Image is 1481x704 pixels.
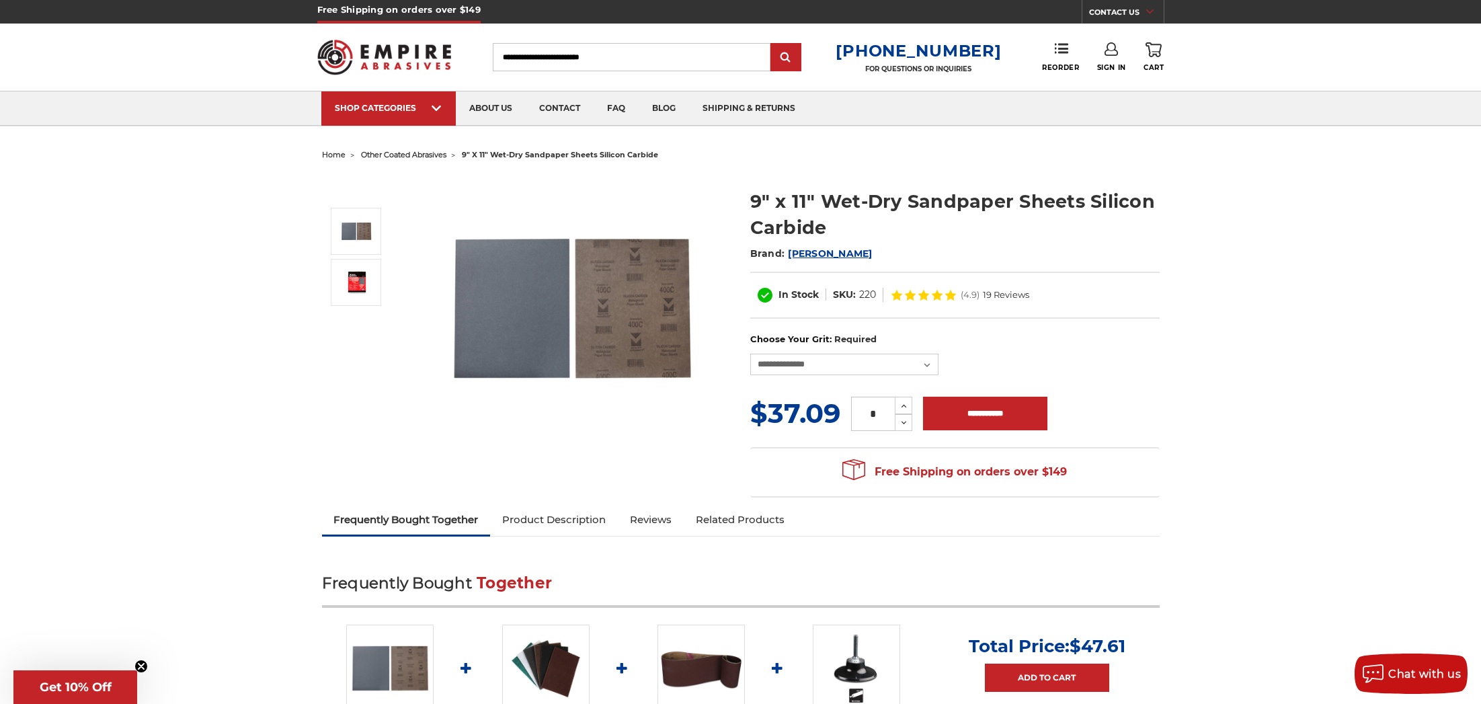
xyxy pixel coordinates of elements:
[462,150,658,159] span: 9" x 11" wet-dry sandpaper sheets silicon carbide
[1388,668,1461,680] span: Chat with us
[477,574,552,592] span: Together
[437,174,706,443] img: 9" x 11" Wet-Dry Sandpaper Sheets Silicon Carbide
[322,574,472,592] span: Frequently Bought
[490,505,618,535] a: Product Description
[788,247,872,260] a: [PERSON_NAME]
[750,247,785,260] span: Brand:
[684,505,797,535] a: Related Products
[1089,5,1164,24] a: CONTACT US
[1144,63,1164,72] span: Cart
[526,91,594,126] a: contact
[1144,42,1164,72] a: Cart
[1042,63,1079,72] span: Reorder
[618,505,684,535] a: Reviews
[322,150,346,159] a: home
[13,670,137,704] div: Get 10% OffClose teaser
[859,288,876,302] dd: 220
[339,214,373,248] img: 9" x 11" Wet-Dry Sandpaper Sheets Silicon Carbide
[836,65,1001,73] p: FOR QUESTIONS OR INQUIRIES
[456,91,526,126] a: about us
[689,91,809,126] a: shipping & returns
[750,397,840,430] span: $37.09
[969,635,1125,657] p: Total Price:
[750,188,1160,241] h1: 9" x 11" Wet-Dry Sandpaper Sheets Silicon Carbide
[322,505,491,535] a: Frequently Bought Together
[317,31,452,83] img: Empire Abrasives
[335,103,442,113] div: SHOP CATEGORIES
[1070,635,1125,657] span: $47.61
[1097,63,1126,72] span: Sign In
[40,680,112,695] span: Get 10% Off
[961,290,979,299] span: (4.9)
[983,290,1029,299] span: 19 Reviews
[1355,654,1468,694] button: Chat with us
[134,660,148,673] button: Close teaser
[594,91,639,126] a: faq
[842,459,1067,485] span: Free Shipping on orders over $149
[750,333,1160,346] label: Choose Your Grit:
[361,150,446,159] a: other coated abrasives
[1042,42,1079,71] a: Reorder
[833,288,856,302] dt: SKU:
[836,41,1001,61] a: [PHONE_NUMBER]
[834,334,877,344] small: Required
[339,270,373,295] img: 9" x 11" Wet-Dry Sandpaper Sheets Silicon Carbide
[985,664,1109,692] a: Add to Cart
[772,44,799,71] input: Submit
[639,91,689,126] a: blog
[778,288,819,301] span: In Stock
